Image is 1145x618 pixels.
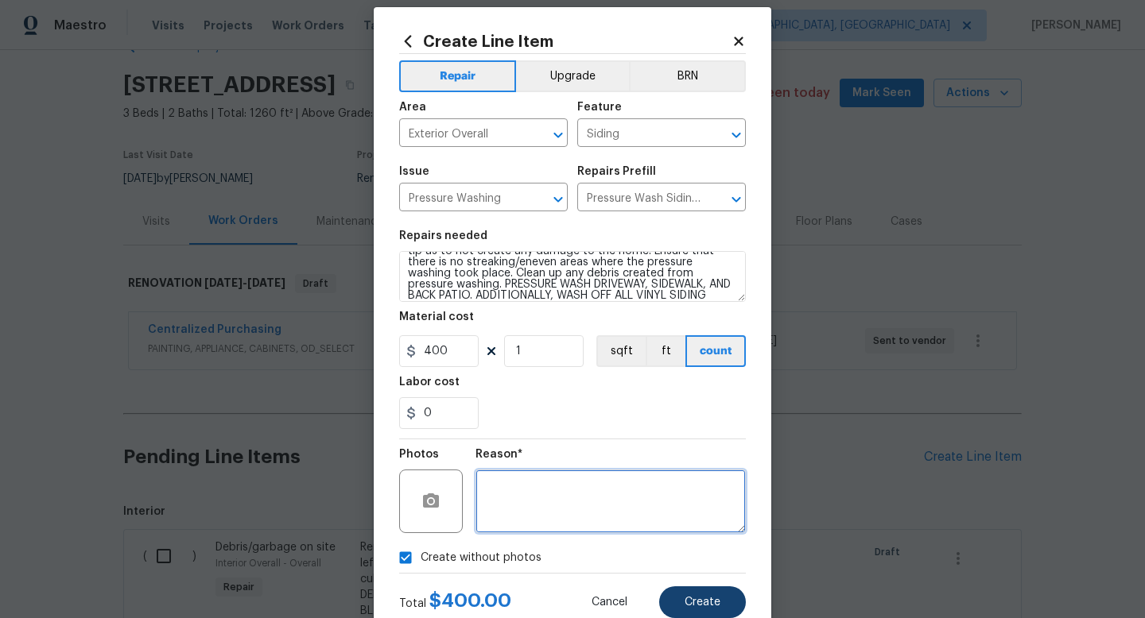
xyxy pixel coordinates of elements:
[592,597,627,608] span: Cancel
[547,188,569,211] button: Open
[399,33,732,50] h2: Create Line Item
[577,166,656,177] h5: Repairs Prefill
[685,597,720,608] span: Create
[566,586,653,618] button: Cancel
[725,188,747,211] button: Open
[399,449,439,460] h5: Photos
[399,593,511,612] div: Total
[399,251,746,302] textarea: Protect areas as needed for pressure washing. Pressure wash the siding on the home using the appr...
[516,60,630,92] button: Upgrade
[399,311,474,323] h5: Material cost
[577,102,622,113] h5: Feature
[399,230,487,241] h5: Repairs needed
[399,377,460,388] h5: Labor cost
[399,166,429,177] h5: Issue
[421,550,541,566] span: Create without photos
[629,60,746,92] button: BRN
[685,335,746,367] button: count
[399,60,516,92] button: Repair
[429,591,511,610] span: $ 400.00
[725,124,747,146] button: Open
[596,335,646,367] button: sqft
[659,586,746,618] button: Create
[475,449,522,460] h5: Reason*
[646,335,685,367] button: ft
[547,124,569,146] button: Open
[399,102,426,113] h5: Area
